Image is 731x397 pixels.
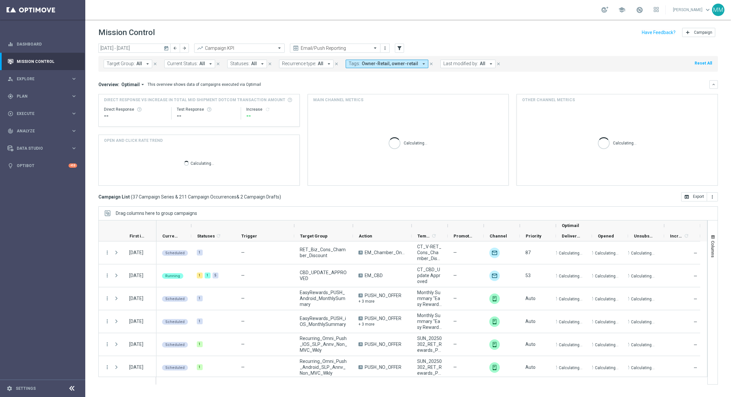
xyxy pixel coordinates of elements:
[107,61,135,66] span: Target Group:
[121,82,140,87] span: Optimail
[99,264,156,287] div: Press SPACE to select this row.
[268,62,272,66] i: close
[365,364,401,370] span: PUSH_NO_OFFER
[162,273,183,279] colored-tag: Running
[707,192,718,201] button: more_vert
[681,192,707,201] button: open_in_browser Export
[525,319,536,324] span: Auto
[162,295,188,302] colored-tag: Scheduled
[8,35,77,53] div: Dashboard
[559,341,582,348] p: Calculating...
[453,364,457,370] span: —
[236,194,239,199] span: &
[318,61,323,66] span: All
[98,82,119,87] h3: Overview:
[131,194,132,200] span: (
[365,250,406,255] span: EM_Chamber_Onboarding
[362,61,418,66] span: Owner-Retail, owner-retail
[489,293,500,304] div: Web Push Notifications
[631,250,655,256] p: Calculating...
[7,94,77,99] div: gps_fixed Plan keyboard_arrow_right
[417,312,442,330] span: Monthly Summary "Easy Rewards" iOS, Monthly Summary "Monthly Update" iOS, Monthly Summary "Save y...
[104,250,110,255] button: more_vert
[421,61,427,67] i: arrow_drop_down
[197,250,203,255] div: 1
[300,234,328,238] span: Target Group
[165,366,185,370] span: Scheduled
[489,271,500,281] img: Optimail
[99,356,156,379] div: Press SPACE to select this row.
[69,163,77,168] div: +10
[99,241,156,264] div: Press SPACE to select this row.
[711,82,716,87] i: keyboard_arrow_down
[7,146,77,151] button: Data Studio keyboard_arrow_right
[694,365,697,370] span: —
[334,60,339,67] button: close
[246,112,294,120] div: --
[129,364,143,370] div: 13 Oct 2025, Monday
[598,234,614,238] span: Opened
[710,194,715,199] i: more_vert
[454,234,473,238] span: Promotions
[197,341,203,347] div: 1
[349,61,360,66] span: Tags:
[7,111,77,116] div: play_circle_outline Execute keyboard_arrow_right
[359,234,372,238] span: Action
[282,61,316,66] span: Recurrence type:
[8,41,13,47] i: equalizer
[684,233,689,238] i: refresh
[525,250,531,255] span: 87
[358,298,401,304] div: + 3 more
[290,44,380,53] ng-select: Email/Push Reporting
[404,140,427,146] p: Calculating...
[431,233,437,238] i: refresh
[559,250,582,256] p: Calculating...
[182,46,187,50] i: arrow_forward
[171,44,180,53] button: arrow_back
[259,61,265,67] i: arrow_drop_down
[8,53,77,70] div: Mission Control
[165,274,180,278] span: Running
[358,316,363,320] span: A
[8,145,71,151] div: Data Studio
[8,128,71,134] div: Analyze
[293,45,299,51] i: preview
[417,234,430,238] span: Templates
[162,234,180,238] span: Current Status
[173,46,177,50] i: arrow_back
[417,244,442,261] span: CT_V-RET_Cons_Chamber_Discount Confirmation
[490,234,507,238] span: Channel
[8,76,13,82] i: person_search
[417,267,442,284] span: CT_CBD_Update Approved
[197,295,203,301] div: 1
[525,342,536,347] span: Auto
[417,335,442,353] span: SUN_20250302_RET_Rewards_Push_iOS
[440,60,496,68] button: Last modified by: All arrow_drop_down
[7,59,77,64] button: Mission Control
[417,290,442,307] span: Monthly Summary "Easy Rewards" Android, Monthly Summary "Monthly Update" Android, Monthly Summary...
[525,365,536,370] span: Auto
[71,76,77,82] i: keyboard_arrow_right
[7,42,77,47] button: equalizer Dashboard
[194,44,285,53] ng-select: Campaign KPI
[634,234,653,238] span: Unsubscribed
[17,77,71,81] span: Explore
[642,30,676,35] input: Have Feedback?
[17,129,71,133] span: Analyze
[334,62,339,66] i: close
[213,273,218,278] div: 5
[119,82,148,87] button: Optimail arrow_drop_down
[129,250,143,255] div: 16 Oct 2025, Thursday
[197,273,203,278] div: 1
[246,107,294,112] div: Increase
[104,60,152,68] button: Target Group: All arrow_drop_down
[17,35,77,53] a: Dashboard
[300,358,347,376] span: Recurring_Omni_Push_Android_SLP_Annv_Non_MVC_Wkly
[694,60,713,67] button: Reset All
[346,60,428,68] button: Tags: Owner-Retail, owner-retail arrow_drop_down
[167,61,198,66] span: Current Status:
[559,295,582,302] p: Calculating...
